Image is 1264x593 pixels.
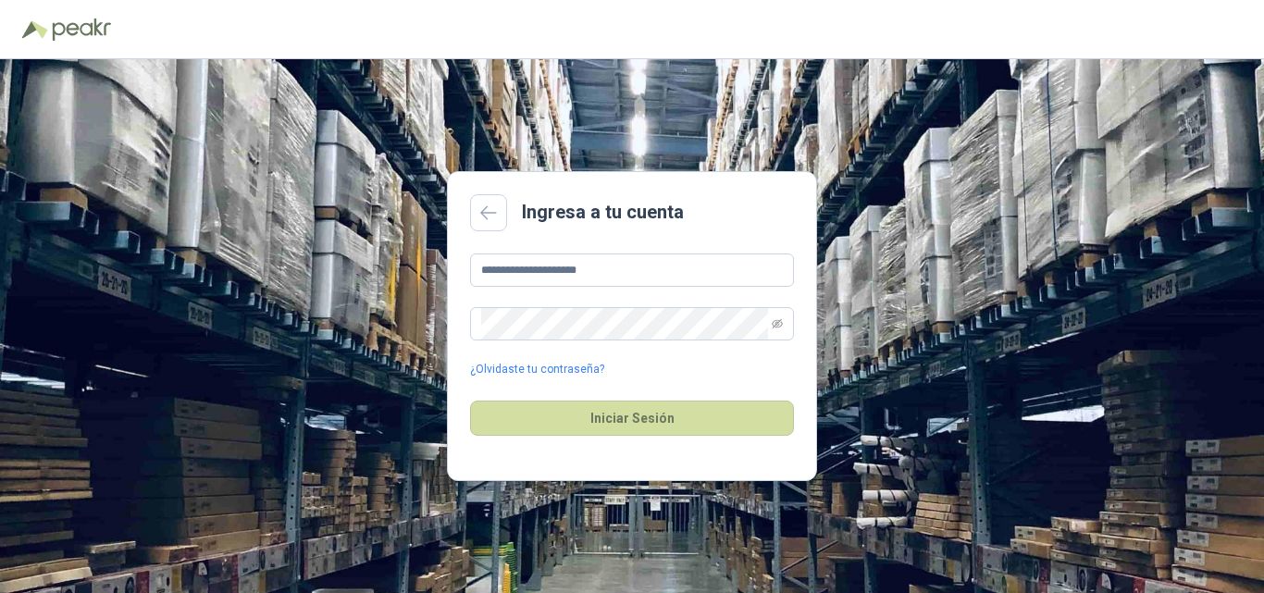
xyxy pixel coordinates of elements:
h2: Ingresa a tu cuenta [522,198,684,227]
span: eye-invisible [772,318,783,329]
img: Logo [22,20,48,39]
a: ¿Olvidaste tu contraseña? [470,361,604,378]
button: Iniciar Sesión [470,401,794,436]
img: Peakr [52,19,111,41]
